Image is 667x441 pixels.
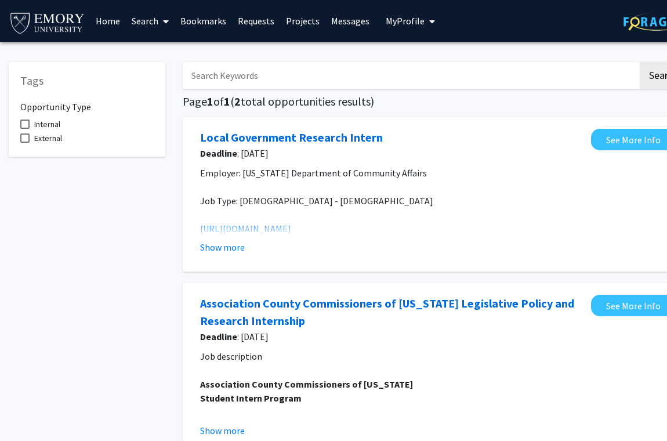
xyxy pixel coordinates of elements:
a: Opens in a new tab [200,295,585,330]
a: Projects [280,1,325,41]
span: : [DATE] [200,330,585,344]
strong: Association County Commissioners of [US_STATE] [200,378,413,390]
a: Messages [325,1,375,41]
span: 1 [224,94,230,109]
strong: Student Intern Program [200,392,302,404]
a: Opens in a new tab [200,129,383,146]
a: [URL][DOMAIN_NAME] [200,223,291,234]
span: External [34,131,62,145]
a: Bookmarks [175,1,232,41]
a: Home [90,1,126,41]
b: Deadline [200,331,237,342]
button: Show more [200,240,245,254]
span: 2 [234,94,241,109]
h5: Tags [20,74,154,88]
button: Show more [200,424,245,438]
b: Deadline [200,147,237,159]
a: Requests [232,1,280,41]
span: My Profile [386,15,425,27]
input: Search Keywords [183,62,638,89]
span: Internal [34,117,60,131]
img: Emory University Logo [9,9,86,35]
span: : [DATE] [200,146,585,160]
a: Search [126,1,175,41]
iframe: Chat [9,389,49,432]
h6: Opportunity Type [20,92,154,113]
span: 1 [207,94,213,109]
